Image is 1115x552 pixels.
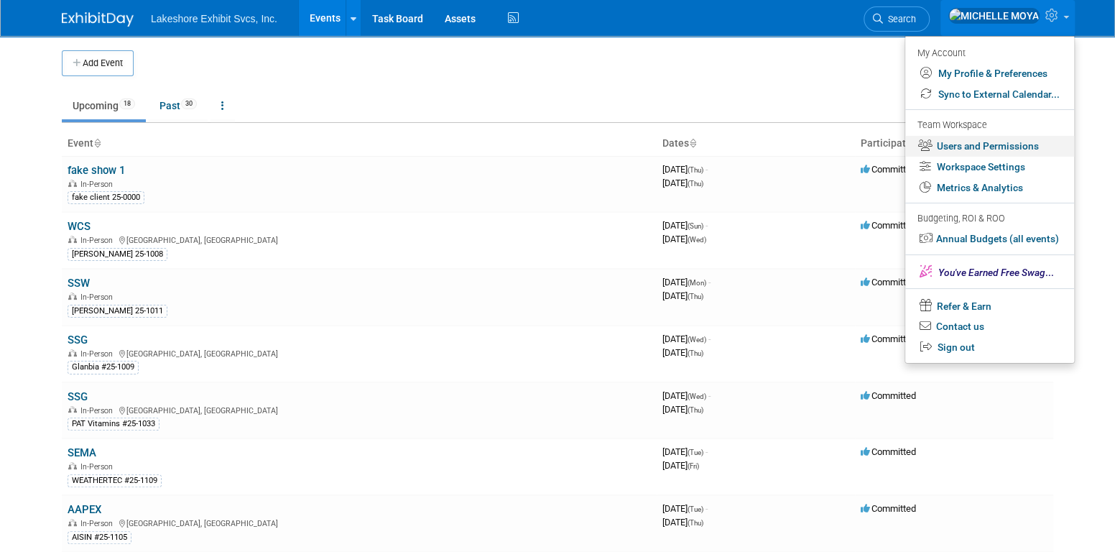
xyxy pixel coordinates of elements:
[68,517,651,528] div: [GEOGRAPHIC_DATA], [GEOGRAPHIC_DATA]
[68,293,77,300] img: In-Person Event
[938,267,1045,278] span: You've Earned Free Swag
[917,44,1060,61] div: My Account
[905,63,1074,84] a: My Profile & Preferences
[688,236,706,244] span: (Wed)
[662,178,703,188] span: [DATE]
[151,13,277,24] span: Lakeshore Exhibit Svcs, Inc.
[905,157,1074,178] a: Workspace Settings
[688,349,703,357] span: (Thu)
[93,137,101,149] a: Sort by Event Name
[905,136,1074,157] a: Users and Permissions
[68,361,139,374] div: Glanbia #25-1009
[688,222,703,230] span: (Sun)
[861,503,916,514] span: Committed
[68,418,159,431] div: PAT Vitamins #25-1033
[68,531,131,544] div: AISIN #25-1105
[662,277,711,287] span: [DATE]
[662,446,708,457] span: [DATE]
[68,404,651,415] div: [GEOGRAPHIC_DATA], [GEOGRAPHIC_DATA]
[708,390,711,401] span: -
[68,503,101,516] a: AAPEX
[905,316,1074,337] a: Contact us
[864,6,930,32] a: Search
[68,519,77,526] img: In-Person Event
[905,229,1074,249] a: Annual Budgets (all events)
[662,290,703,301] span: [DATE]
[708,277,711,287] span: -
[68,234,651,245] div: [GEOGRAPHIC_DATA], [GEOGRAPHIC_DATA]
[688,519,703,527] span: (Thu)
[80,349,117,359] span: In-Person
[662,333,711,344] span: [DATE]
[68,349,77,356] img: In-Person Event
[68,220,91,233] a: WCS
[662,404,703,415] span: [DATE]
[62,50,134,76] button: Add Event
[705,220,708,231] span: -
[861,333,916,344] span: Committed
[68,406,77,413] img: In-Person Event
[68,236,77,243] img: In-Person Event
[688,448,703,456] span: (Tue)
[181,98,197,109] span: 30
[917,118,1060,134] div: Team Workspace
[68,347,651,359] div: [GEOGRAPHIC_DATA], [GEOGRAPHIC_DATA]
[861,164,916,175] span: Committed
[80,293,117,302] span: In-Person
[68,180,77,187] img: In-Person Event
[861,390,916,401] span: Committed
[688,336,706,344] span: (Wed)
[688,505,703,513] span: (Tue)
[662,460,699,471] span: [DATE]
[705,446,708,457] span: -
[80,519,117,528] span: In-Person
[905,261,1074,283] a: You've Earned Free Swag...
[119,98,135,109] span: 18
[855,132,1053,156] th: Participation
[68,164,125,177] a: fake show 1
[861,220,916,231] span: Committed
[149,92,208,119] a: Past30
[705,503,708,514] span: -
[68,277,90,290] a: SSW
[905,337,1074,358] a: Sign out
[68,191,144,204] div: fake client 25-0000
[62,132,657,156] th: Event
[80,462,117,471] span: In-Person
[662,220,708,231] span: [DATE]
[68,248,167,261] div: [PERSON_NAME] 25-1008
[688,462,699,470] span: (Fri)
[68,474,162,487] div: WEATHERTEC #25-1109
[938,267,1054,278] span: ...
[80,406,117,415] span: In-Person
[705,164,708,175] span: -
[62,92,146,119] a: Upcoming18
[688,166,703,174] span: (Thu)
[948,8,1040,24] img: MICHELLE MOYA
[708,333,711,344] span: -
[662,347,703,358] span: [DATE]
[80,236,117,245] span: In-Person
[689,137,696,149] a: Sort by Start Date
[68,462,77,469] img: In-Person Event
[68,333,88,346] a: SSG
[688,406,703,414] span: (Thu)
[688,293,703,300] span: (Thu)
[861,446,916,457] span: Committed
[905,295,1074,317] a: Refer & Earn
[905,178,1074,198] a: Metrics & Analytics
[68,446,96,459] a: SEMA
[662,164,708,175] span: [DATE]
[861,277,916,287] span: Committed
[905,84,1074,105] a: Sync to External Calendar...
[657,132,855,156] th: Dates
[68,305,167,318] div: [PERSON_NAME] 25-1011
[68,390,88,403] a: SSG
[662,234,706,244] span: [DATE]
[883,14,916,24] span: Search
[662,517,703,528] span: [DATE]
[662,503,708,514] span: [DATE]
[662,390,711,401] span: [DATE]
[917,211,1060,226] div: Budgeting, ROI & ROO
[688,180,703,188] span: (Thu)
